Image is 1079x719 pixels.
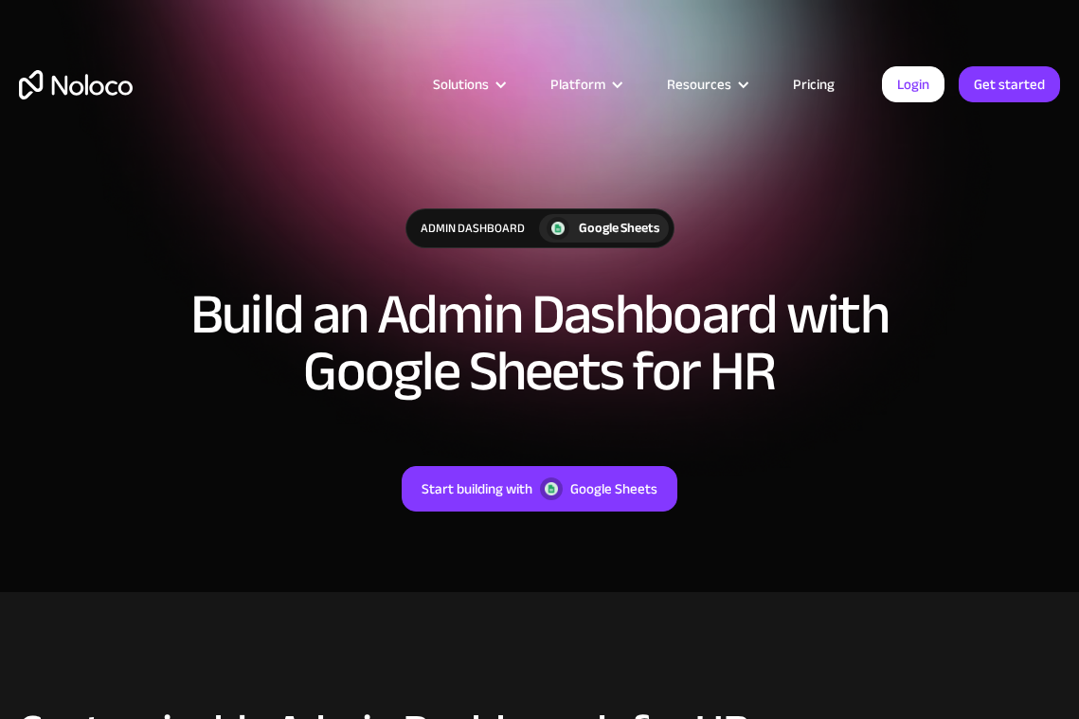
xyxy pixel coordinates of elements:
[433,72,489,97] div: Solutions
[570,476,657,501] div: Google Sheets
[527,72,643,97] div: Platform
[402,466,677,512] a: Start building withGoogle Sheets
[19,70,133,99] a: home
[114,286,966,400] h1: Build an Admin Dashboard with Google Sheets for HR
[667,72,731,97] div: Resources
[406,209,539,247] div: Admin Dashboard
[959,66,1060,102] a: Get started
[643,72,769,97] div: Resources
[579,218,659,239] div: Google Sheets
[409,72,527,97] div: Solutions
[769,72,858,97] a: Pricing
[422,476,532,501] div: Start building with
[882,66,944,102] a: Login
[550,72,605,97] div: Platform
